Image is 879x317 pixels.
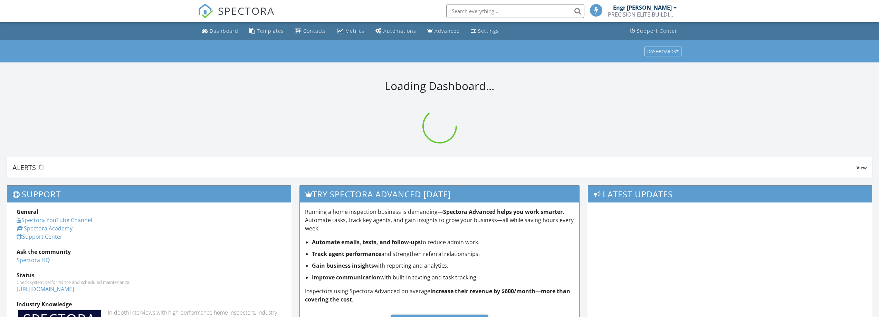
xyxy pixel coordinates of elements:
[305,287,574,304] p: Inspectors using Spectora Advanced on average .
[613,4,672,11] div: Engr [PERSON_NAME]
[305,287,570,303] strong: increase their revenue by $600/month—more than covering the cost
[334,25,367,38] a: Metrics
[627,25,680,38] a: Support Center
[312,238,421,246] strong: Automate emails, texts, and follow-ups
[198,3,213,19] img: The Best Home Inspection Software - Spectora
[312,274,380,281] strong: Improve communication
[312,250,381,258] strong: Track agent performance
[17,271,281,279] div: Status
[17,225,73,232] a: Spectora Academy
[292,25,329,38] a: Contacts
[17,285,74,293] a: [URL][DOMAIN_NAME]
[17,300,281,308] div: Industry Knowledge
[434,28,460,34] div: Advanced
[383,28,416,34] div: Automations
[17,248,281,256] div: Ask the community
[17,279,281,285] div: Check system performance and scheduled maintenance.
[257,28,284,34] div: Templates
[857,165,867,171] span: View
[608,11,677,18] div: PRECISION ELITE BUILDING INSPECTION SERVICES L.L.C
[198,9,275,24] a: SPECTORA
[312,261,574,270] li: with reporting and analytics.
[17,233,63,240] a: Support Center
[478,28,499,34] div: Settings
[210,28,238,34] div: Dashboard
[468,25,501,38] a: Settings
[17,208,38,216] strong: General
[446,4,584,18] input: Search everything...
[312,262,374,269] strong: Gain business insights
[218,3,275,18] span: SPECTORA
[312,250,574,258] li: and strengthen referral relationships.
[588,186,872,202] h3: Latest Updates
[312,238,574,246] li: to reduce admin work.
[17,256,50,264] a: Spectora HQ
[647,49,678,54] div: Dashboards
[312,273,574,281] li: with built-in texting and task tracking.
[373,25,419,38] a: Automations (Basic)
[247,25,287,38] a: Templates
[300,186,579,202] h3: Try spectora advanced [DATE]
[644,47,681,56] button: Dashboards
[17,216,92,224] a: Spectora YouTube Channel
[199,25,241,38] a: Dashboard
[424,25,463,38] a: Advanced
[12,163,857,172] div: Alerts
[303,28,326,34] div: Contacts
[7,186,291,202] h3: Support
[637,28,677,34] div: Support Center
[305,208,574,232] p: Running a home inspection business is demanding— . Automate tasks, track key agents, and gain ins...
[443,208,563,216] strong: Spectora Advanced helps you work smarter
[345,28,364,34] div: Metrics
